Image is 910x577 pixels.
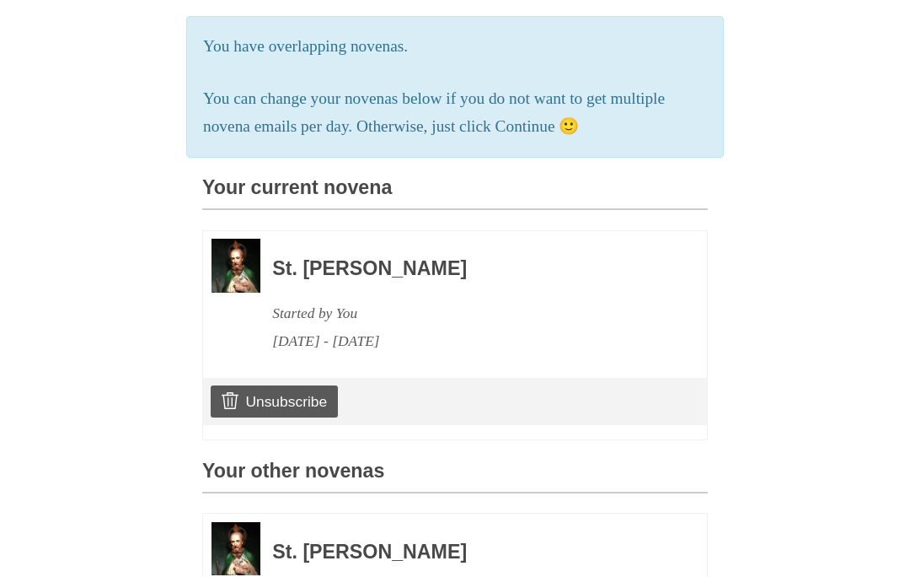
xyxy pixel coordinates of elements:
[203,85,707,141] p: You can change your novenas below if you do not want to get multiple novena emails per day. Other...
[272,258,661,280] h3: St. [PERSON_NAME]
[272,542,661,564] h3: St. [PERSON_NAME]
[203,33,707,61] p: You have overlapping novenas.
[211,239,260,292] img: Novena image
[272,327,661,355] div: [DATE] - [DATE]
[202,461,708,493] h3: Your other novenas
[211,386,338,418] a: Unsubscribe
[211,522,260,575] img: Novena image
[202,177,708,210] h3: Your current novena
[272,299,661,327] div: Started by You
